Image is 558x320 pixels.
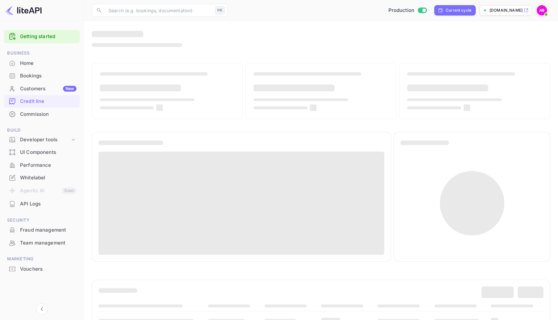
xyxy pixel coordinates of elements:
[4,263,80,275] a: Vouchers
[4,255,80,263] span: Marketing
[20,162,77,169] div: Performance
[4,198,80,210] a: API Logs
[4,159,80,171] a: Performance
[4,57,80,69] a: Home
[20,136,70,144] div: Developer tools
[4,50,80,57] span: Business
[4,198,80,210] div: API Logs
[4,127,80,134] span: Build
[4,217,80,224] span: Security
[4,263,80,275] div: Vouchers
[105,4,212,17] input: Search (e.g. bookings, documentation)
[4,224,80,236] a: Fraud management
[4,108,80,120] a: Commission
[4,30,80,43] div: Getting started
[5,5,42,15] img: LiteAPI logo
[20,72,77,80] div: Bookings
[20,239,77,247] div: Team management
[4,95,80,107] a: Credit line
[490,7,522,13] p: [DOMAIN_NAME]
[20,174,77,182] div: Whitelabel
[4,172,80,184] a: Whitelabel
[537,5,547,15] img: achraf Elkhaier
[446,7,471,13] div: Current cycle
[388,7,415,14] span: Production
[4,237,80,249] div: Team management
[4,146,80,158] a: UI Components
[4,224,80,236] div: Fraud management
[4,159,80,172] div: Performance
[4,146,80,159] div: UI Components
[4,70,80,82] a: Bookings
[4,83,80,95] a: CustomersNew
[434,5,476,15] div: Click to change billing cycle
[4,108,80,121] div: Commission
[20,111,77,118] div: Commission
[20,33,77,40] a: Getting started
[20,265,77,273] div: Vouchers
[20,85,77,93] div: Customers
[36,303,48,315] button: Collapse navigation
[20,98,77,105] div: Credit line
[20,200,77,208] div: API Logs
[4,134,80,145] div: Developer tools
[4,237,80,249] a: Team management
[386,7,429,14] div: Switch to Sandbox mode
[20,149,77,156] div: UI Components
[63,86,77,92] div: New
[4,57,80,70] div: Home
[4,95,80,108] div: Credit line
[215,6,225,15] div: ⌘K
[20,226,77,234] div: Fraud management
[20,60,77,67] div: Home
